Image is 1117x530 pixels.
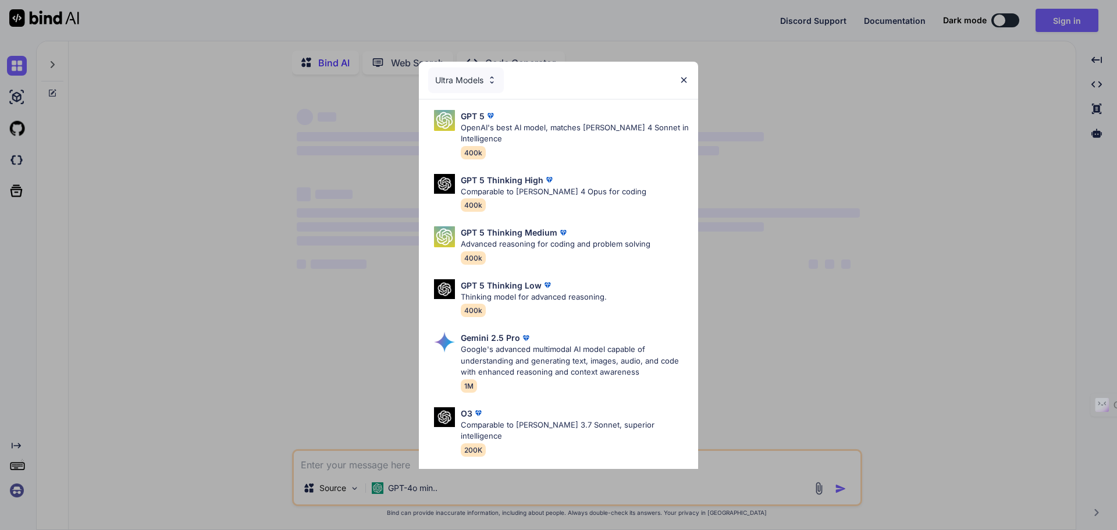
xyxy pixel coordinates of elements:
img: premium [472,407,484,419]
img: close [679,75,689,85]
div: Ultra Models [428,67,504,93]
p: Gemini 2.5 Pro [461,332,520,344]
img: premium [543,174,555,186]
p: Advanced reasoning for coding and problem solving [461,239,650,250]
span: 200K [461,443,486,457]
img: premium [520,332,532,344]
span: 1M [461,379,477,393]
p: Comparable to [PERSON_NAME] 3.7 Sonnet, superior intelligence [461,419,689,442]
img: Pick Models [434,407,455,428]
img: Pick Models [487,75,497,85]
img: Pick Models [434,279,455,300]
img: premium [557,227,569,239]
img: Pick Models [434,110,455,131]
span: 400k [461,198,486,212]
p: GPT 5 Thinking High [461,174,543,186]
p: GPT 5 [461,110,485,122]
span: 400k [461,146,486,159]
img: premium [542,279,553,291]
p: O3 [461,407,472,419]
p: Comparable to [PERSON_NAME] 4 Opus for coding [461,186,646,198]
p: Thinking model for advanced reasoning. [461,291,607,303]
img: Pick Models [434,226,455,247]
span: 400k [461,304,486,317]
p: OpenAI's best AI model, matches [PERSON_NAME] 4 Sonnet in Intelligence [461,122,689,145]
p: GPT 5 Thinking Low [461,279,542,291]
img: Pick Models [434,332,455,353]
img: Pick Models [434,174,455,194]
p: GPT 5 Thinking Medium [461,226,557,239]
img: premium [485,110,496,122]
span: 400k [461,251,486,265]
p: Google's advanced multimodal AI model capable of understanding and generating text, images, audio... [461,344,689,378]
